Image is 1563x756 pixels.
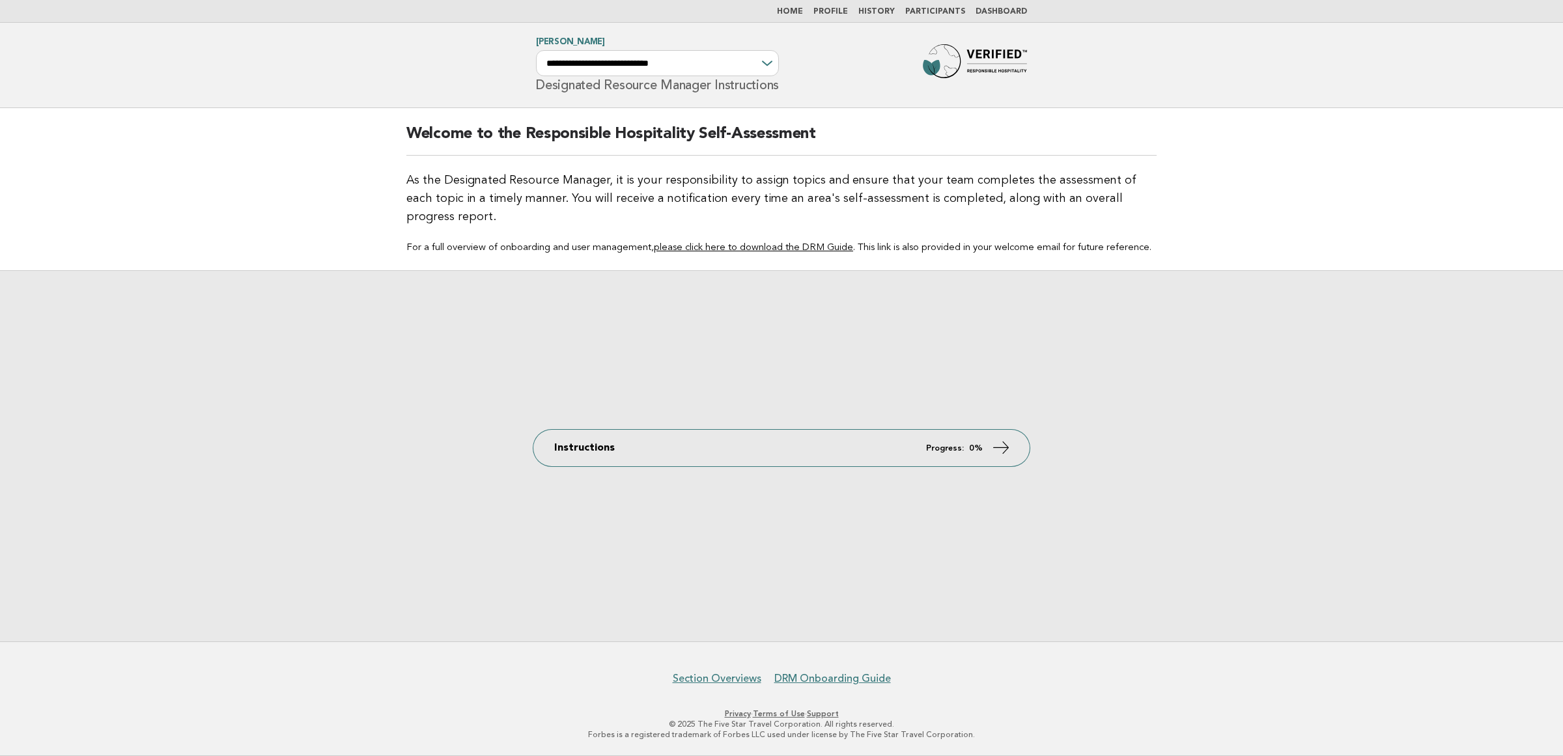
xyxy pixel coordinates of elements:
a: Profile [813,8,848,16]
a: Participants [905,8,965,16]
a: Instructions Progress: 0% [533,430,1030,466]
h1: Designated Resource Manager Instructions [536,38,779,92]
a: History [858,8,895,16]
a: Home [777,8,803,16]
a: [PERSON_NAME] [536,38,605,46]
strong: 0% [969,444,983,453]
a: Privacy [725,709,751,718]
a: please click here to download the DRM Guide [654,243,853,253]
a: Dashboard [976,8,1027,16]
img: Forbes Travel Guide [923,44,1027,86]
p: As the Designated Resource Manager, it is your responsibility to assign topics and ensure that yo... [406,171,1157,226]
p: Forbes is a registered trademark of Forbes LLC used under license by The Five Star Travel Corpora... [383,729,1180,740]
p: · · [383,708,1180,719]
p: For a full overview of onboarding and user management, . This link is also provided in your welco... [406,242,1157,255]
a: Terms of Use [753,709,805,718]
a: DRM Onboarding Guide [774,672,891,685]
a: Section Overviews [673,672,761,685]
em: Progress: [926,444,964,453]
a: Support [807,709,839,718]
p: © 2025 The Five Star Travel Corporation. All rights reserved. [383,719,1180,729]
h2: Welcome to the Responsible Hospitality Self-Assessment [406,124,1157,156]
